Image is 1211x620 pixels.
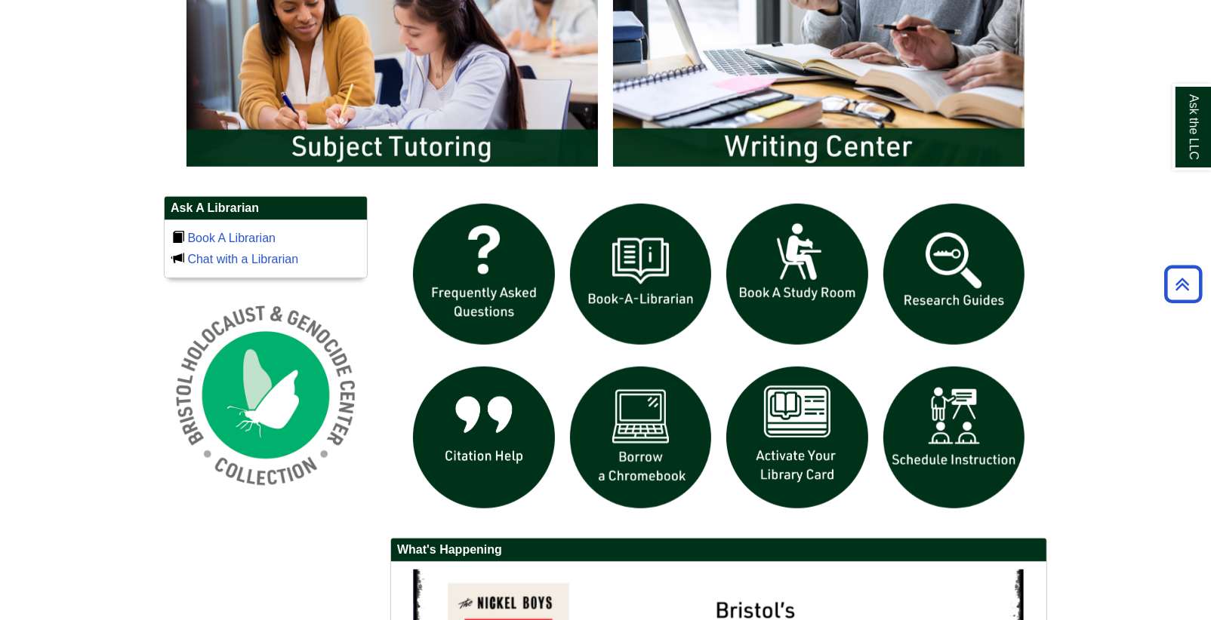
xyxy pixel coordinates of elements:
[719,196,876,353] img: book a study room icon links to book a study room web page
[719,359,876,516] img: activate Library Card icon links to form to activate student ID into library card
[187,232,276,244] a: Book A Librarian
[876,196,1033,353] img: Research Guides icon links to research guides web page
[562,196,720,353] img: Book a Librarian icon links to book a librarian web page
[1159,274,1207,294] a: Back to Top
[876,359,1033,516] img: For faculty. Schedule Library Instruction icon links to form.
[405,196,1032,523] div: slideshow
[164,293,368,497] img: Holocaust and Genocide Collection
[405,196,562,353] img: frequently asked questions
[391,539,1046,562] h2: What's Happening
[187,253,298,265] a: Chat with a Librarian
[562,359,720,516] img: Borrow a chromebook icon links to the borrow a chromebook web page
[405,359,562,516] img: citation help icon links to citation help guide page
[165,197,367,220] h2: Ask A Librarian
